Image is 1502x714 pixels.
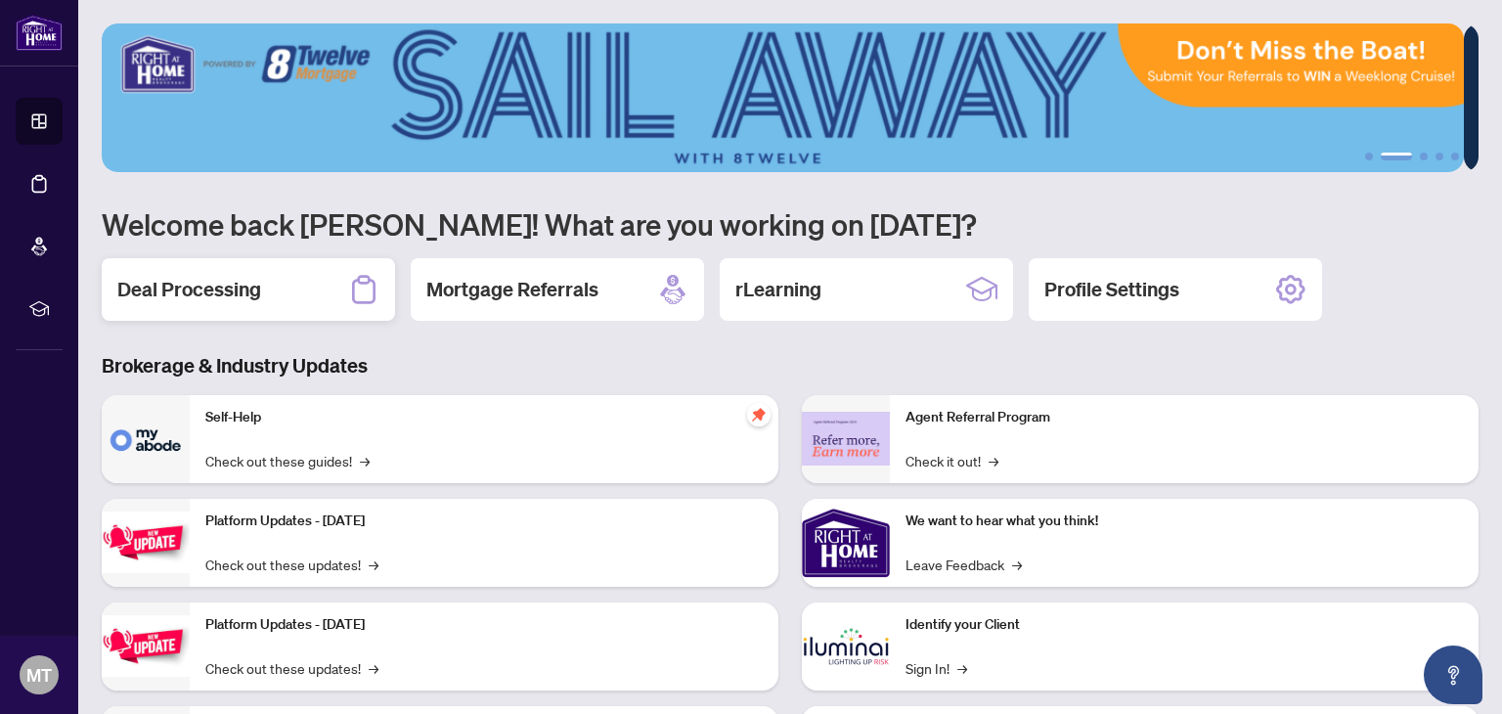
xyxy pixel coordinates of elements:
[906,614,1463,636] p: Identify your Client
[205,511,763,532] p: Platform Updates - [DATE]
[102,23,1464,172] img: Slide 1
[802,602,890,691] img: Identify your Client
[426,276,598,303] h2: Mortgage Referrals
[16,15,63,51] img: logo
[117,276,261,303] h2: Deal Processing
[369,657,378,679] span: →
[102,352,1479,379] h3: Brokerage & Industry Updates
[1420,153,1428,160] button: 3
[205,450,370,471] a: Check out these guides!→
[906,554,1022,575] a: Leave Feedback→
[957,657,967,679] span: →
[26,661,52,689] span: MT
[1044,276,1179,303] h2: Profile Settings
[802,499,890,587] img: We want to hear what you think!
[360,450,370,471] span: →
[102,512,190,573] img: Platform Updates - July 21, 2025
[102,205,1479,243] h1: Welcome back [PERSON_NAME]! What are you working on [DATE]?
[735,276,821,303] h2: rLearning
[1436,153,1443,160] button: 4
[1365,153,1373,160] button: 1
[906,657,967,679] a: Sign In!→
[102,395,190,483] img: Self-Help
[906,511,1463,532] p: We want to hear what you think!
[906,407,1463,428] p: Agent Referral Program
[1424,646,1482,704] button: Open asap
[906,450,998,471] a: Check it out!→
[989,450,998,471] span: →
[1381,153,1412,160] button: 2
[747,403,771,426] span: pushpin
[369,554,378,575] span: →
[205,657,378,679] a: Check out these updates!→
[802,412,890,466] img: Agent Referral Program
[102,615,190,677] img: Platform Updates - July 8, 2025
[205,554,378,575] a: Check out these updates!→
[1451,153,1459,160] button: 5
[1012,554,1022,575] span: →
[205,614,763,636] p: Platform Updates - [DATE]
[205,407,763,428] p: Self-Help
